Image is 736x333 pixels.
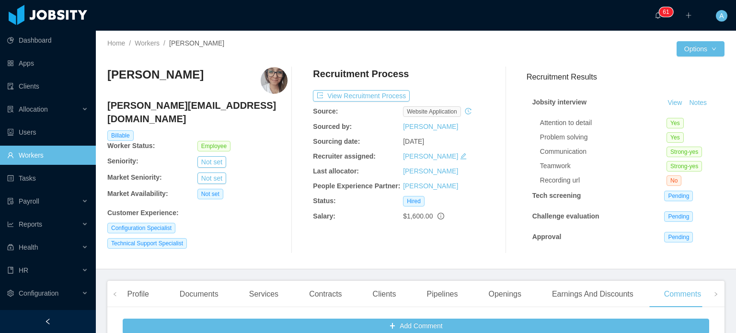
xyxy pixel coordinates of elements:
b: Sourced by: [313,123,352,130]
a: icon: exportView Recruitment Process [313,92,410,100]
div: Services [241,281,286,308]
button: Not set [197,172,226,184]
span: Allocation [19,105,48,113]
b: Customer Experience : [107,209,179,217]
i: icon: setting [7,290,14,297]
span: Hired [403,196,425,207]
span: Reports [19,220,42,228]
div: Documents [172,281,226,308]
span: info-circle [437,213,444,219]
div: Pipelines [419,281,466,308]
b: Salary: [313,212,335,220]
span: HR [19,266,28,274]
h3: [PERSON_NAME] [107,67,204,82]
span: Pending [664,232,693,242]
a: icon: auditClients [7,77,88,96]
a: [PERSON_NAME] [403,167,458,175]
b: People Experience Partner: [313,182,400,190]
span: Pending [664,211,693,222]
a: icon: robotUsers [7,123,88,142]
div: Recording url [540,175,667,185]
i: icon: book [7,267,14,274]
div: Earnings And Discounts [544,281,641,308]
a: [PERSON_NAME] [403,152,458,160]
strong: Tech screening [532,192,581,199]
span: Strong-yes [667,147,702,157]
span: [DATE] [403,138,424,145]
span: Employee [197,141,230,151]
p: 6 [663,7,666,17]
i: icon: line-chart [7,221,14,228]
div: Communication [540,147,667,157]
div: Comments [656,281,709,308]
span: / [129,39,131,47]
span: / [163,39,165,47]
i: icon: medicine-box [7,244,14,251]
i: icon: file-protect [7,198,14,205]
i: icon: edit [460,153,467,160]
span: Payroll [19,197,39,205]
b: Recruiter assigned: [313,152,376,160]
span: [PERSON_NAME] [169,39,224,47]
span: $1,600.00 [403,212,433,220]
span: Yes [667,132,684,143]
strong: Approval [532,233,562,241]
button: Optionsicon: down [677,41,724,57]
b: Seniority: [107,157,138,165]
span: Configuration Specialist [107,223,175,233]
i: icon: solution [7,106,14,113]
div: Clients [365,281,404,308]
h4: [PERSON_NAME][EMAIL_ADDRESS][DOMAIN_NAME] [107,99,287,126]
span: Not set [197,189,223,199]
a: icon: userWorkers [7,146,88,165]
b: Market Seniority: [107,173,162,181]
sup: 61 [659,7,673,17]
button: Notes [685,97,711,109]
div: Attention to detail [540,118,667,128]
div: Openings [481,281,529,308]
div: Contracts [301,281,349,308]
a: Workers [135,39,160,47]
img: 27420732-8390-4c34-b40e-f1c1fe01d003_672402d9e9990-400w.png [261,67,287,94]
i: icon: right [713,292,718,297]
b: Last allocator: [313,167,359,175]
b: Sourcing date: [313,138,360,145]
span: Strong-yes [667,161,702,172]
b: Source: [313,107,338,115]
i: icon: history [465,108,471,115]
b: Market Availability: [107,190,168,197]
a: icon: pie-chartDashboard [7,31,88,50]
i: icon: left [113,292,117,297]
p: 1 [666,7,669,17]
span: Yes [667,118,684,128]
button: icon: exportView Recruitment Process [313,90,410,102]
span: Health [19,243,38,251]
h3: Recruitment Results [527,71,724,83]
span: Technical Support Specialist [107,238,187,249]
a: [PERSON_NAME] [403,123,458,130]
a: [PERSON_NAME] [403,182,458,190]
b: Status: [313,197,335,205]
a: Home [107,39,125,47]
span: Billable [107,130,134,141]
strong: Jobsity interview [532,98,587,106]
div: Teamwork [540,161,667,171]
div: Problem solving [540,132,667,142]
span: Pending [664,191,693,201]
button: Not set [197,156,226,168]
span: website application [403,106,461,117]
a: icon: appstoreApps [7,54,88,73]
span: A [719,10,724,22]
a: icon: profileTasks [7,169,88,188]
span: No [667,175,681,186]
div: Profile [119,281,156,308]
i: icon: bell [655,12,661,19]
a: View [664,99,685,106]
b: Worker Status: [107,142,155,149]
span: Configuration [19,289,58,297]
i: icon: plus [685,12,692,19]
h4: Recruitment Process [313,67,409,80]
strong: Challenge evaluation [532,212,599,220]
